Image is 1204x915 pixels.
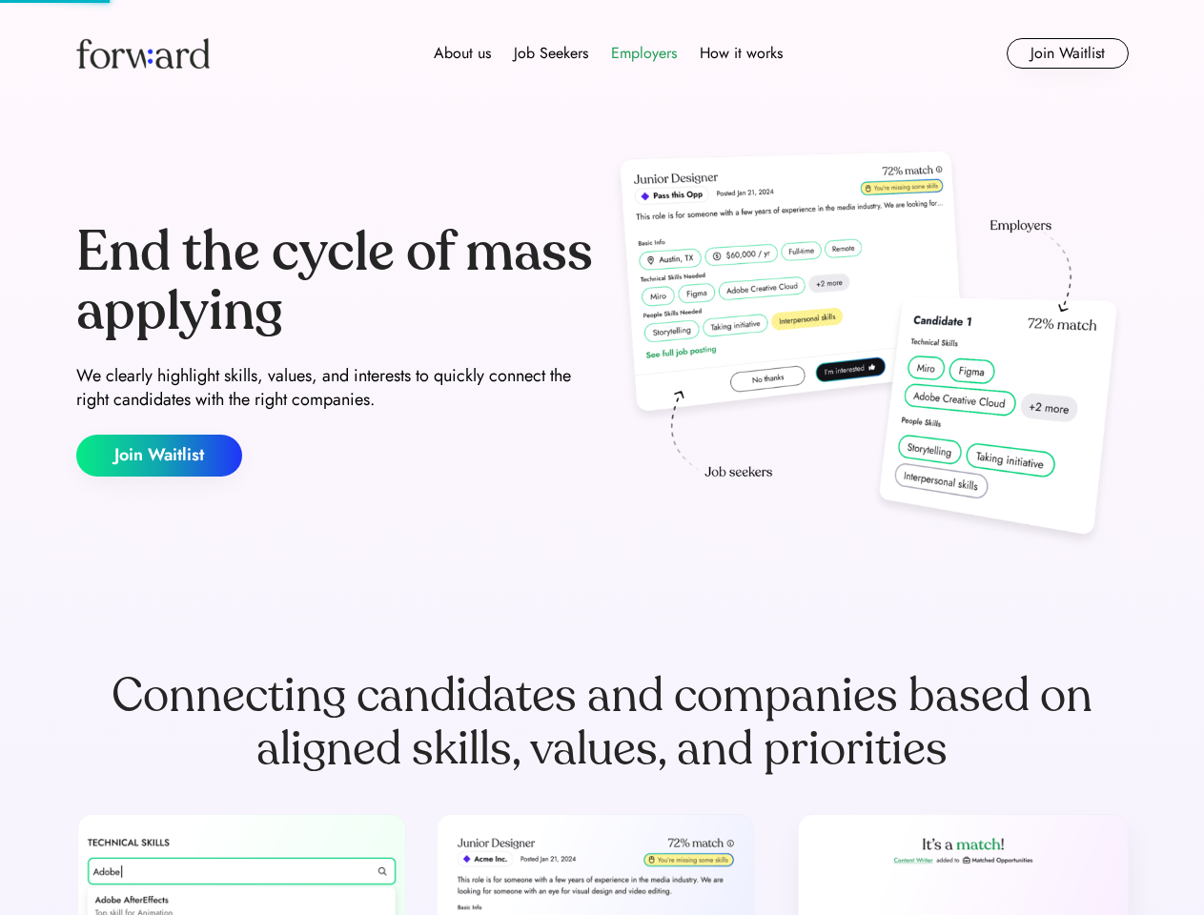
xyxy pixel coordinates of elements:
[514,42,588,65] div: Job Seekers
[1007,38,1129,69] button: Join Waitlist
[434,42,491,65] div: About us
[76,669,1129,776] div: Connecting candidates and companies based on aligned skills, values, and priorities
[76,38,210,69] img: Forward logo
[76,223,595,340] div: End the cycle of mass applying
[76,435,242,477] button: Join Waitlist
[700,42,783,65] div: How it works
[611,42,677,65] div: Employers
[610,145,1129,555] img: hero-image.png
[76,364,595,412] div: We clearly highlight skills, values, and interests to quickly connect the right candidates with t...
